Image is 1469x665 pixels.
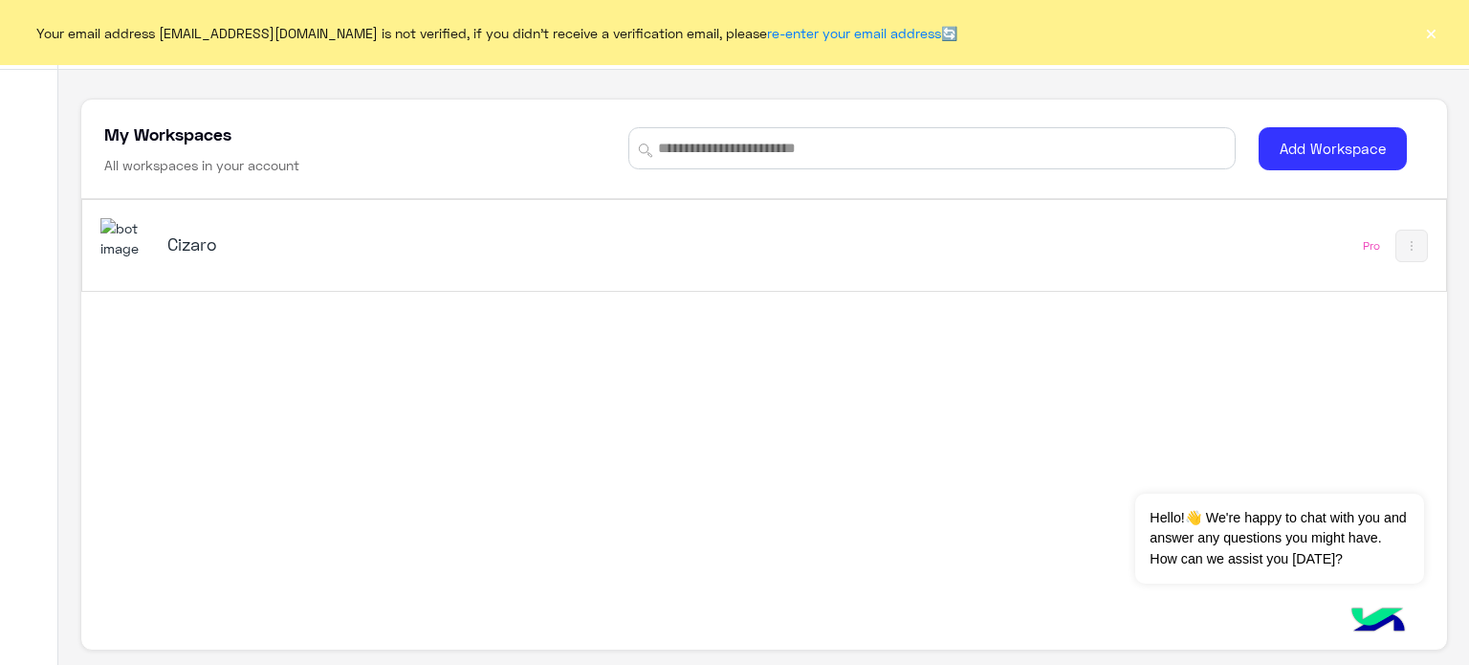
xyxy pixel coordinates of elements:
[1421,23,1440,42] button: ×
[1259,127,1407,170] button: Add Workspace
[767,25,941,41] a: re-enter your email address
[1363,238,1380,254] div: Pro
[1135,494,1423,584] span: Hello!👋 We're happy to chat with you and answer any questions you might have. How can we assist y...
[104,156,299,175] h6: All workspaces in your account
[100,218,152,259] img: 919860931428189
[36,23,957,43] span: Your email address [EMAIL_ADDRESS][DOMAIN_NAME] is not verified, if you didn't receive a verifica...
[104,122,231,145] h5: My Workspaces
[1345,588,1412,655] img: hulul-logo.png
[167,233,646,255] h5: Cizaro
